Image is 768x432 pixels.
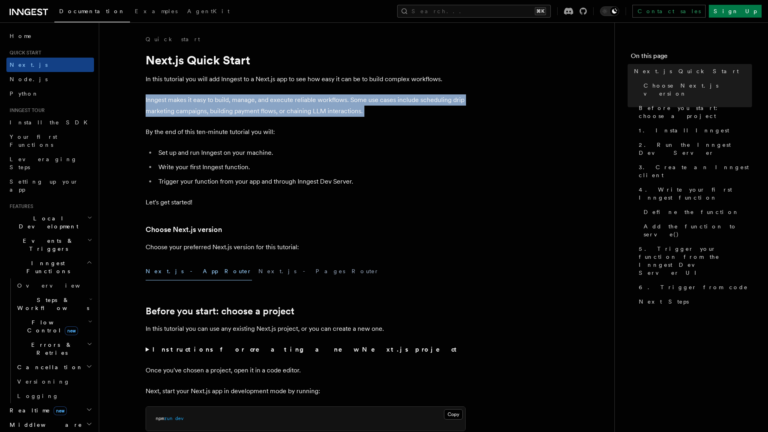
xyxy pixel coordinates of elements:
span: Choose Next.js version [644,82,752,98]
a: Next.js [6,58,94,72]
a: Next.js Quick Start [631,64,752,78]
li: Write your first Inngest function. [156,162,466,173]
button: Toggle dark mode [600,6,619,16]
p: Let's get started! [146,197,466,208]
a: Python [6,86,94,101]
p: In this tutorial you can use any existing Next.js project, or you can create a new one. [146,323,466,334]
a: Define the function [640,205,752,219]
span: new [54,406,67,415]
button: Search...⌘K [397,5,551,18]
span: Features [6,203,33,210]
span: 3. Create an Inngest client [639,163,752,179]
button: Copy [444,409,463,420]
span: Python [10,90,39,97]
a: Next Steps [636,294,752,309]
span: run [164,416,172,421]
a: Choose Next.js version [146,224,222,235]
a: Leveraging Steps [6,152,94,174]
a: Setting up your app [6,174,94,197]
strong: Instructions for creating a new Next.js project [152,346,460,353]
a: Node.js [6,72,94,86]
span: Next.js [10,62,48,68]
p: By the end of this ten-minute tutorial you will: [146,126,466,138]
button: Next.js - Pages Router [258,262,379,280]
a: 2. Run the Inngest Dev Server [636,138,752,160]
span: Examples [135,8,178,14]
span: AgentKit [187,8,230,14]
button: Next.js - App Router [146,262,252,280]
a: Add the function to serve() [640,219,752,242]
button: Flow Controlnew [14,315,94,338]
span: 2. Run the Inngest Dev Server [639,141,752,157]
span: Node.js [10,76,48,82]
h1: Next.js Quick Start [146,53,466,67]
a: Before you start: choose a project [146,306,294,317]
a: 6. Trigger from code [636,280,752,294]
span: 5. Trigger your function from the Inngest Dev Server UI [639,245,752,277]
p: In this tutorial you will add Inngest to a Next.js app to see how easy it can be to build complex... [146,74,466,85]
span: Logging [17,393,59,399]
a: Documentation [54,2,130,22]
span: Home [10,32,32,40]
span: dev [175,416,184,421]
a: Overview [14,278,94,293]
button: Realtimenew [6,403,94,418]
span: Realtime [6,406,67,414]
span: Next Steps [639,298,689,306]
a: Versioning [14,374,94,389]
div: Inngest Functions [6,278,94,403]
span: Define the function [644,208,739,216]
span: new [65,326,78,335]
span: Quick start [6,50,41,56]
span: npm [156,416,164,421]
a: Home [6,29,94,43]
a: 1. Install Inngest [636,123,752,138]
span: Your first Functions [10,134,57,148]
p: Choose your preferred Next.js version for this tutorial: [146,242,466,253]
span: Inngest tour [6,107,45,114]
span: Flow Control [14,318,88,334]
span: Overview [17,282,100,289]
p: Inngest makes it easy to build, manage, and execute reliable workflows. Some use cases include sc... [146,94,466,117]
a: Install the SDK [6,115,94,130]
a: Your first Functions [6,130,94,152]
p: Next, start your Next.js app in development mode by running: [146,386,466,397]
a: Choose Next.js version [640,78,752,101]
summary: Instructions for creating a new Next.js project [146,344,466,355]
button: Local Development [6,211,94,234]
span: Install the SDK [10,119,92,126]
span: Middleware [6,421,82,429]
span: 1. Install Inngest [639,126,729,134]
span: Errors & Retries [14,341,87,357]
kbd: ⌘K [535,7,546,15]
li: Set up and run Inngest on your machine. [156,147,466,158]
span: Events & Triggers [6,237,87,253]
a: Logging [14,389,94,403]
button: Middleware [6,418,94,432]
a: Sign Up [709,5,762,18]
span: Inngest Functions [6,259,86,275]
button: Events & Triggers [6,234,94,256]
a: 3. Create an Inngest client [636,160,752,182]
a: Examples [130,2,182,22]
span: Setting up your app [10,178,78,193]
button: Inngest Functions [6,256,94,278]
h4: On this page [631,51,752,64]
a: 5. Trigger your function from the Inngest Dev Server UI [636,242,752,280]
span: Add the function to serve() [644,222,752,238]
a: Before you start: choose a project [636,101,752,123]
a: Contact sales [632,5,706,18]
span: Local Development [6,214,87,230]
span: Cancellation [14,363,83,371]
span: 4. Write your first Inngest function [639,186,752,202]
button: Cancellation [14,360,94,374]
span: Documentation [59,8,125,14]
li: Trigger your function from your app and through Inngest Dev Server. [156,176,466,187]
button: Errors & Retries [14,338,94,360]
a: 4. Write your first Inngest function [636,182,752,205]
a: AgentKit [182,2,234,22]
span: Before you start: choose a project [639,104,752,120]
span: Steps & Workflows [14,296,89,312]
span: Next.js Quick Start [634,67,739,75]
span: 6. Trigger from code [639,283,748,291]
